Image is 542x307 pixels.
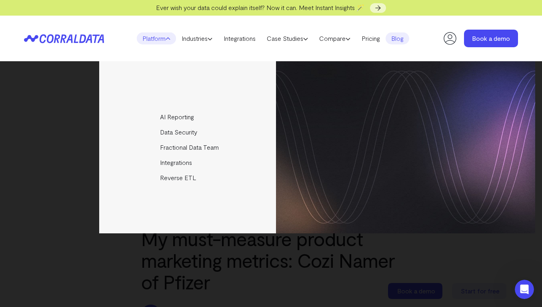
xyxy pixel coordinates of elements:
[99,124,277,140] a: Data Security
[99,140,277,155] a: Fractional Data Team
[99,109,277,124] a: AI Reporting
[176,32,218,44] a: Industries
[156,4,364,11] span: Ever wish your data could explain itself? Now it can. Meet Instant Insights 🪄
[218,32,261,44] a: Integrations
[99,155,277,170] a: Integrations
[515,280,534,299] iframe: Intercom live chat
[261,32,314,44] a: Case Studies
[464,30,518,47] a: Book a demo
[356,32,386,44] a: Pricing
[386,32,409,44] a: Blog
[99,170,277,185] a: Reverse ETL
[314,32,356,44] a: Compare
[137,32,176,44] a: Platform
